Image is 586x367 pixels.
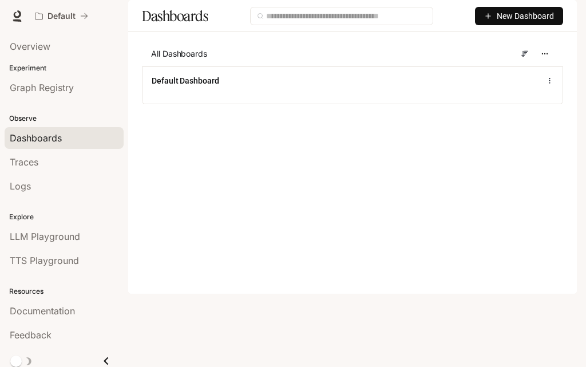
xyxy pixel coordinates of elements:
[152,75,219,86] a: Default Dashboard
[47,11,76,21] p: Default
[142,5,208,27] h1: Dashboards
[497,10,554,22] span: New Dashboard
[151,48,207,60] span: All Dashboards
[475,7,563,25] button: New Dashboard
[30,5,93,27] button: All workspaces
